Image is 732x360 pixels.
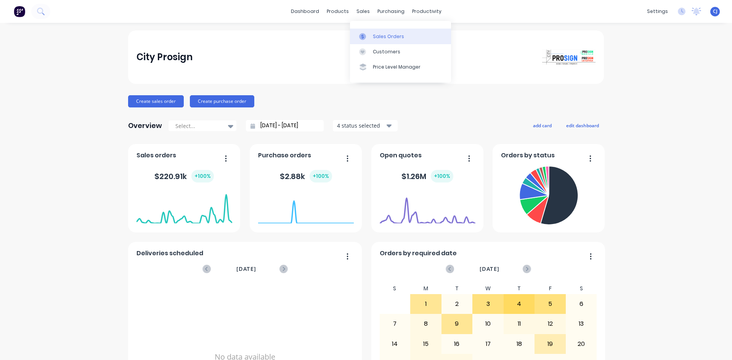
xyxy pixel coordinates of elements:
div: 4 [504,294,535,314]
div: products [323,6,353,17]
div: Overview [128,118,162,133]
div: S [566,283,597,294]
button: add card [528,120,557,130]
div: 1 [411,294,441,314]
div: Price Level Manager [373,64,421,70]
div: M [410,283,441,294]
div: 8 [411,314,441,333]
div: City Prosign [136,50,193,65]
div: 17 [473,334,503,354]
div: F [535,283,566,294]
div: 3 [473,294,503,314]
div: sales [353,6,374,17]
div: 14 [380,334,410,354]
div: T [441,283,473,294]
a: Sales Orders [350,29,451,44]
div: 9 [442,314,472,333]
div: 18 [504,334,535,354]
div: + 100 % [431,170,453,182]
button: Create purchase order [190,95,254,107]
div: 15 [411,334,441,354]
div: $ 1.26M [401,170,453,182]
button: Create sales order [128,95,184,107]
div: $ 2.88k [280,170,332,182]
div: + 100 % [191,170,214,182]
div: 4 status selected [337,122,385,130]
div: T [504,283,535,294]
div: 7 [380,314,410,333]
span: Sales orders [136,151,176,160]
div: Sales Orders [373,33,404,40]
span: Orders by status [501,151,555,160]
span: Deliveries scheduled [136,249,203,258]
button: edit dashboard [561,120,604,130]
span: [DATE] [480,265,499,273]
span: Purchase orders [258,151,311,160]
div: 16 [442,334,472,354]
img: City Prosign [542,50,596,65]
div: productivity [408,6,445,17]
div: settings [643,6,672,17]
div: Customers [373,48,400,55]
span: CJ [713,8,718,15]
a: Price Level Manager [350,59,451,75]
div: 13 [566,314,597,333]
span: Open quotes [380,151,422,160]
div: 12 [535,314,565,333]
div: 2 [442,294,472,314]
a: Customers [350,44,451,59]
span: [DATE] [236,265,256,273]
div: 20 [566,334,597,354]
div: purchasing [374,6,408,17]
div: 6 [566,294,597,314]
button: 4 status selected [333,120,398,131]
div: $ 220.91k [154,170,214,182]
div: + 100 % [310,170,332,182]
div: 5 [535,294,565,314]
div: 11 [504,314,535,333]
a: dashboard [287,6,323,17]
div: 19 [535,334,565,354]
img: Factory [14,6,25,17]
div: S [379,283,411,294]
div: W [472,283,504,294]
div: 10 [473,314,503,333]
